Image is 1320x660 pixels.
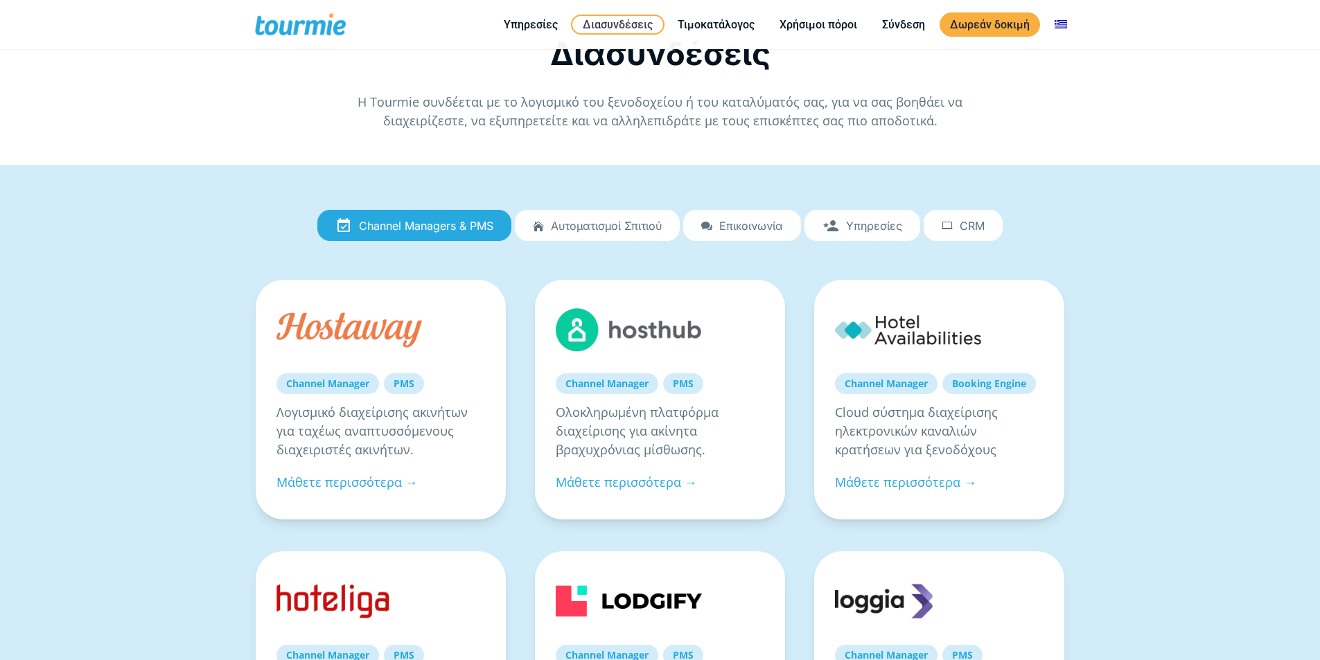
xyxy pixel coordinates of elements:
[804,210,920,242] a: Υπηρεσίες
[359,220,493,232] span: Channel Managers & PMS
[551,220,662,232] span: Αυτοματισμοί Σπιτιού
[317,210,511,242] a: Channel Managers & PMS
[663,373,703,394] a: PMS
[942,373,1036,394] a: Booking Engine
[358,93,962,129] span: Η Tourmie συνδέεται με το λογισμικό του ξενοδοχείου ή του καταλύματός σας, για να σας βοηθάει να ...
[667,16,765,33] a: Τιμοκατάλογος
[276,403,485,459] p: Λογισμικό διαχείρισης ακινήτων για ταχέως αναπτυσσόμενους διαχειριστές ακινήτων.
[846,220,902,232] span: Υπηρεσίες
[556,474,697,490] a: Μάθετε περισσότερα →
[924,210,1003,242] a: CRM
[276,373,379,394] a: Channel Manager
[556,373,658,394] a: Channel Manager
[872,16,935,33] a: Σύνδεση
[493,16,568,33] a: Υπηρεσίες
[384,373,424,394] a: PMS
[276,474,418,490] a: Μάθετε περισσότερα →
[835,373,938,394] a: Channel Manager
[550,34,771,73] span: Διασυνδέσεις
[835,474,976,490] a: Μάθετε περισσότερα →
[571,15,665,35] a: Διασυνδέσεις
[683,210,801,242] a: Επικοινωνία
[940,12,1040,37] a: Δωρεάν δοκιμή
[719,220,783,232] span: Επικοινωνία
[769,16,868,33] a: Χρήσιμοι πόροι
[515,210,680,242] a: Αυτοματισμοί Σπιτιού
[556,403,764,459] p: Ολοκληρωμένη πλατφόρμα διαχείρισης για ακίνητα βραχυχρόνιας μίσθωσης.
[835,403,1044,459] p: Cloud σύστημα διαχείρισης ηλεκτρονικών καναλιών κρατήσεων για ξενοδόχους
[960,220,985,232] span: CRM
